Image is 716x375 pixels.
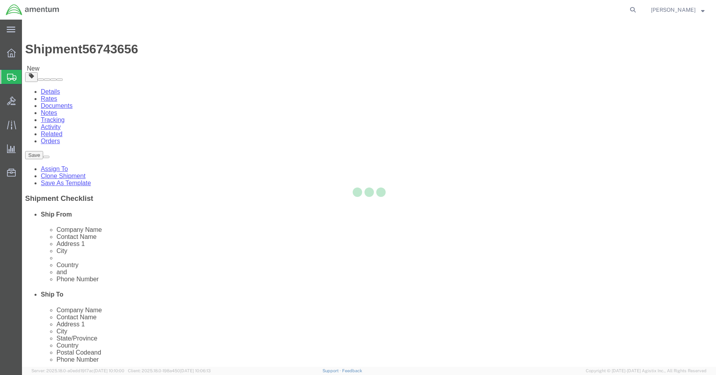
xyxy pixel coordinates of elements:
[322,368,342,373] a: Support
[651,5,696,14] span: Eddie Gonzalez
[342,368,362,373] a: Feedback
[5,4,60,16] img: logo
[94,368,124,373] span: [DATE] 10:10:00
[31,368,124,373] span: Server: 2025.18.0-a0edd1917ac
[128,368,211,373] span: Client: 2025.18.0-198a450
[586,368,707,374] span: Copyright © [DATE]-[DATE] Agistix Inc., All Rights Reserved
[650,5,705,15] button: [PERSON_NAME]
[180,368,211,373] span: [DATE] 10:06:13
